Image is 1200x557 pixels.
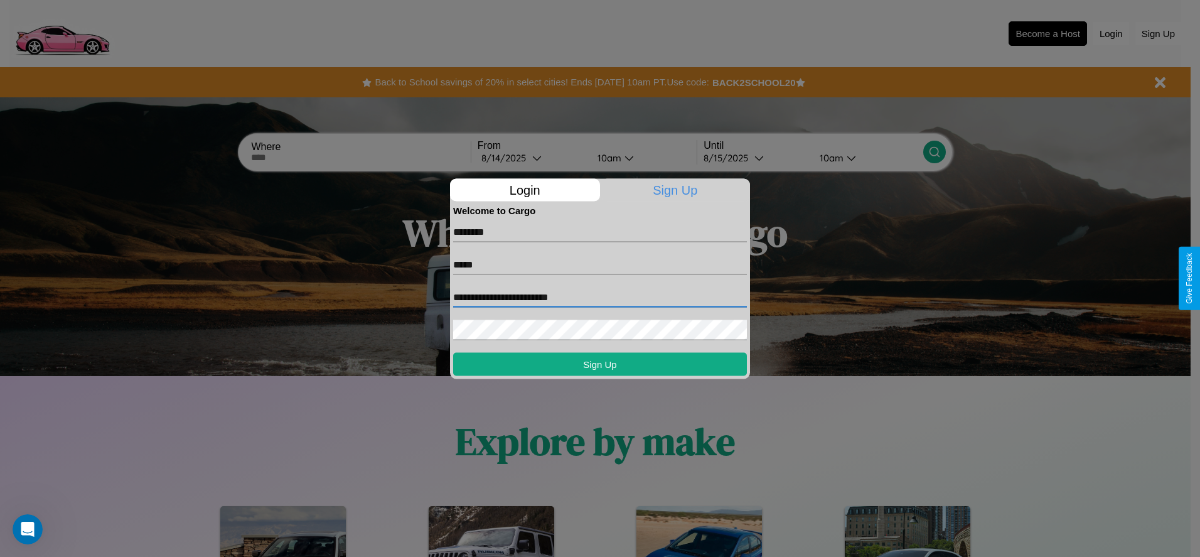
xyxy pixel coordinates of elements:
[453,205,747,215] h4: Welcome to Cargo
[1185,253,1194,304] div: Give Feedback
[450,178,600,201] p: Login
[13,514,43,544] iframe: Intercom live chat
[601,178,751,201] p: Sign Up
[453,352,747,376] button: Sign Up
